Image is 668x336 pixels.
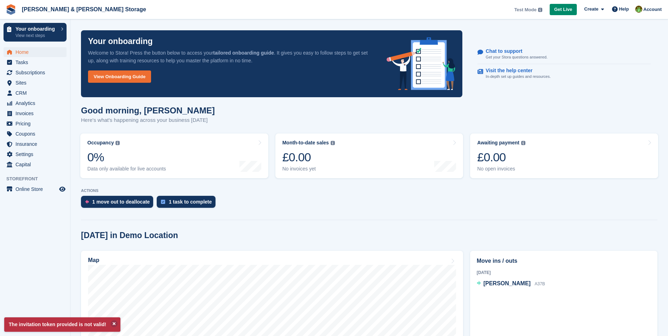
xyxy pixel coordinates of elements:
[4,78,67,88] a: menu
[6,175,70,182] span: Storefront
[80,133,268,178] a: Occupancy 0% Data only available for live accounts
[275,133,463,178] a: Month-to-date sales £0.00 No invoices yet
[15,129,58,139] span: Coupons
[554,6,572,13] span: Get Live
[477,166,525,172] div: No open invoices
[477,269,651,276] div: [DATE]
[535,281,545,286] span: A37B
[584,6,598,13] span: Create
[477,140,519,146] div: Awaiting payment
[15,98,58,108] span: Analytics
[6,4,16,15] img: stora-icon-8386f47178a22dfd0bd8f6a31ec36ba5ce8667c1dd55bd0f319d3a0aa187defe.svg
[58,185,67,193] a: Preview store
[282,166,335,172] div: No invoices yet
[19,4,149,15] a: [PERSON_NAME] & [PERSON_NAME] Storage
[4,160,67,169] a: menu
[15,57,58,67] span: Tasks
[4,23,67,42] a: Your onboarding View next steps
[538,8,542,12] img: icon-info-grey-7440780725fd019a000dd9b08b2336e03edf1995a4989e88bcd33f0948082b44.svg
[486,74,551,80] p: In-depth set up guides and resources.
[282,140,329,146] div: Month-to-date sales
[92,199,150,205] div: 1 move out to deallocate
[15,139,58,149] span: Insurance
[81,196,157,211] a: 1 move out to deallocate
[87,140,114,146] div: Occupancy
[486,48,542,54] p: Chat to support
[15,26,57,31] p: Your onboarding
[550,4,577,15] a: Get Live
[486,54,547,60] p: Get your Stora questions answered.
[514,6,536,13] span: Test Mode
[81,116,215,124] p: Here's what's happening across your business [DATE]
[486,68,545,74] p: Visit the help center
[4,98,67,108] a: menu
[477,279,545,288] a: [PERSON_NAME] A37B
[81,188,657,193] p: ACTIONS
[4,47,67,57] a: menu
[87,166,166,172] div: Data only available for live accounts
[4,88,67,98] a: menu
[4,68,67,77] a: menu
[169,199,212,205] div: 1 task to complete
[88,70,151,83] a: View Onboarding Guide
[81,231,178,240] h2: [DATE] in Demo Location
[15,68,58,77] span: Subscriptions
[15,78,58,88] span: Sites
[15,119,58,129] span: Pricing
[88,49,375,64] p: Welcome to Stora! Press the button below to access your . It gives you easy to follow steps to ge...
[521,141,525,145] img: icon-info-grey-7440780725fd019a000dd9b08b2336e03edf1995a4989e88bcd33f0948082b44.svg
[387,37,456,90] img: onboarding-info-6c161a55d2c0e0a8cae90662b2fe09162a5109e8cc188191df67fb4f79e88e88.svg
[88,37,153,45] p: Your onboarding
[331,141,335,145] img: icon-info-grey-7440780725fd019a000dd9b08b2336e03edf1995a4989e88bcd33f0948082b44.svg
[4,317,120,332] p: The invitation token provided is not valid!
[643,6,662,13] span: Account
[477,150,525,164] div: £0.00
[15,149,58,159] span: Settings
[4,119,67,129] a: menu
[15,32,57,39] p: View next steps
[15,88,58,98] span: CRM
[4,139,67,149] a: menu
[85,200,89,204] img: move_outs_to_deallocate_icon-f764333ba52eb49d3ac5e1228854f67142a1ed5810a6f6cc68b1a99e826820c5.svg
[81,106,215,115] h1: Good morning, [PERSON_NAME]
[4,149,67,159] a: menu
[477,257,651,265] h2: Move ins / outs
[619,6,629,13] span: Help
[635,6,642,13] img: Olivia Foreman
[282,150,335,164] div: £0.00
[15,47,58,57] span: Home
[4,129,67,139] a: menu
[15,108,58,118] span: Invoices
[15,160,58,169] span: Capital
[161,200,165,204] img: task-75834270c22a3079a89374b754ae025e5fb1db73e45f91037f5363f120a921f8.svg
[483,280,531,286] span: [PERSON_NAME]
[88,257,99,263] h2: Map
[470,133,658,178] a: Awaiting payment £0.00 No open invoices
[157,196,219,211] a: 1 task to complete
[477,45,651,64] a: Chat to support Get your Stora questions answered.
[116,141,120,145] img: icon-info-grey-7440780725fd019a000dd9b08b2336e03edf1995a4989e88bcd33f0948082b44.svg
[213,50,274,56] strong: tailored onboarding guide
[477,64,651,83] a: Visit the help center In-depth set up guides and resources.
[87,150,166,164] div: 0%
[4,57,67,67] a: menu
[4,184,67,194] a: menu
[4,108,67,118] a: menu
[15,184,58,194] span: Online Store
